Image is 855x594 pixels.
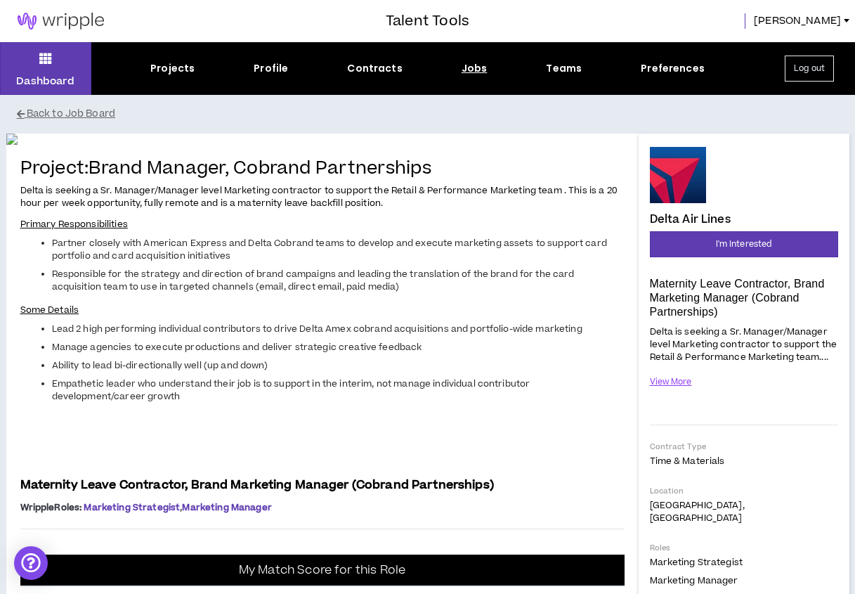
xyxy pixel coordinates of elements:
[650,556,743,569] span: Marketing Strategist
[650,455,838,467] p: Time & Materials
[650,370,692,394] button: View More
[347,61,402,76] div: Contracts
[52,359,268,372] span: Ability to lead bi-directionally well (up and down)
[52,377,530,403] span: Empathetic leader who understand their job is to support in the interim, not manage individual co...
[6,134,639,145] img: If5NRre97O0EyGp9LF2GTzGWhqxOdcSwmBf3ATVg.jpg
[546,61,582,76] div: Teams
[386,11,469,32] h3: Talent Tools
[20,159,625,179] h4: Project: Brand Manager, Cobrand Partnerships
[650,486,838,496] p: Location
[650,574,738,587] span: Marketing Manager
[239,563,405,577] p: My Match Score for this Role
[20,501,82,514] span: Wripple Roles :
[650,231,838,257] button: I'm Interested
[14,546,48,580] div: Open Intercom Messenger
[52,323,582,335] span: Lead 2 high performing individual contributors to drive Delta Amex cobrand acquisitions and portf...
[650,277,838,319] p: Maternity Leave Contractor, Brand Marketing Manager (Cobrand Partnerships)
[150,61,195,76] div: Projects
[785,56,834,82] button: Log out
[16,74,74,89] p: Dashboard
[650,543,838,553] p: Roles
[52,237,607,262] span: Partner closely with American Express and Delta Cobrand teams to develop and execute marketing as...
[84,501,180,514] span: Marketing Strategist
[641,61,705,76] div: Preferences
[182,501,271,514] span: Marketing Manager
[754,13,841,29] span: [PERSON_NAME]
[52,341,422,354] span: Manage agencies to execute productions and deliver strategic creative feedback
[254,61,288,76] div: Profile
[650,499,838,524] p: [GEOGRAPHIC_DATA], [GEOGRAPHIC_DATA]
[650,441,838,452] p: Contract Type
[716,238,772,251] span: I'm Interested
[20,218,128,231] span: Primary Responsibilities
[650,213,731,226] h4: Delta Air Lines
[52,268,575,293] span: Responsible for the strategy and direction of brand campaigns and leading the translation of the ...
[20,184,617,209] span: Delta is seeking a Sr. Manager/Manager level Marketing contractor to support the Retail & Perform...
[20,304,79,316] span: Some Details
[650,324,838,364] p: Delta is seeking a Sr. Manager/Manager level Marketing contractor to support the Retail & Perform...
[20,502,625,513] p: ,
[20,477,494,493] span: Maternity Leave Contractor, Brand Marketing Manager (Cobrand Partnerships)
